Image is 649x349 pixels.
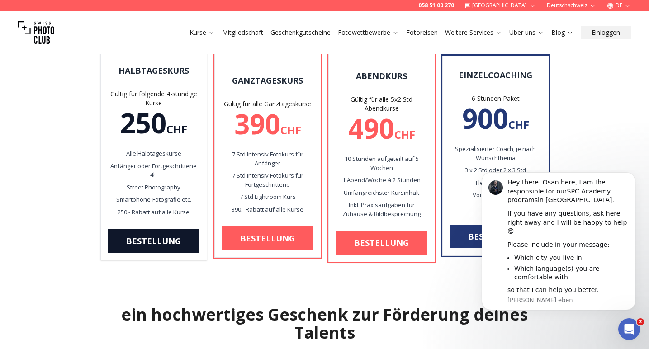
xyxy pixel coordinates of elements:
p: Anfänger oder Fortgeschrittene 4h [108,162,199,179]
a: Bestellung [108,229,199,253]
p: 7 Std Intensiv Fotokurs für Anfänger [222,150,313,168]
span: 2 [637,318,644,325]
iframe: Intercom notifications Nachricht [468,170,649,325]
a: Blog [551,28,573,37]
a: Bestellung [450,225,541,248]
p: 7 Std Intensiv Fotokurs für Fortgeschrittene [222,171,313,189]
div: Abendkurs [336,70,427,82]
button: Über uns [506,26,548,39]
div: Gültig für folgende 4-stündige Kurse [108,90,199,108]
p: 1 Abend/Woche à 2 Stunden [336,176,427,185]
button: Mitgliedschaft [218,26,267,39]
span: CHF [394,127,415,142]
button: Einloggen [581,26,631,39]
a: Mitgliedschaft [222,28,263,37]
span: CHF [280,123,301,137]
div: Ganztageskurs [222,74,313,87]
div: Einzelcoaching [450,69,541,81]
a: Weitere Services [445,28,502,37]
p: Flexible Zeiten [450,179,541,188]
button: Fotowettbewerbe [334,26,403,39]
p: 390.- Rabatt auf alle Kurse [222,205,313,214]
span: CHF [508,117,529,132]
a: Bestellung [336,231,427,255]
p: Inkl. Praxisaufgaben für Zuhause & Bildbesprechung [336,201,427,218]
div: 900 [450,105,541,132]
p: Umfangreichster Kursinhalt [336,189,427,198]
a: Fotoreisen [406,28,438,37]
a: Fotowettbewerbe [338,28,399,37]
a: Bestellung [222,226,313,250]
div: 250 [108,109,199,137]
p: 7 Std Lightroom Kurs [222,193,313,202]
button: Blog [548,26,577,39]
div: Gültig für alle 5x2 Std Abendkurse [336,95,427,113]
p: 3 x 2 Std oder 2 x 3 Std [450,166,541,175]
div: Gültig für alle Ganztageskurse [222,99,313,108]
a: 058 51 00 270 [418,2,454,9]
img: Swiss photo club [18,14,54,51]
button: Geschenkgutscheine [267,26,334,39]
p: Street Photography [108,183,199,192]
a: Über uns [509,28,544,37]
h2: ein hochwertiges Geschenk zur Förderung deines Talents [100,306,549,342]
p: Alle Halbtageskurse [108,149,199,158]
span: CHF [166,122,187,137]
div: 390 [222,110,313,137]
a: Kurse [189,28,215,37]
button: Fotoreisen [403,26,441,39]
a: Geschenkgutscheine [270,28,331,37]
iframe: Intercom live chat [618,318,640,340]
div: 490 [336,115,427,142]
p: 10 Stunden aufgeteilt auf 5 Wochen [336,155,427,172]
p: Spezialisierter Coach, je nach Wunschthema [450,145,541,162]
button: Weitere Services [441,26,506,39]
div: HALBTAGESKURS [108,64,199,77]
p: Vorbesprechung [450,191,541,200]
button: Kurse [186,26,218,39]
p: 250.- Rabatt auf alle Kurse [108,208,199,217]
p: Smartphone-Fotografie etc. [108,195,199,204]
div: 6 Stunden Paket [450,94,541,103]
